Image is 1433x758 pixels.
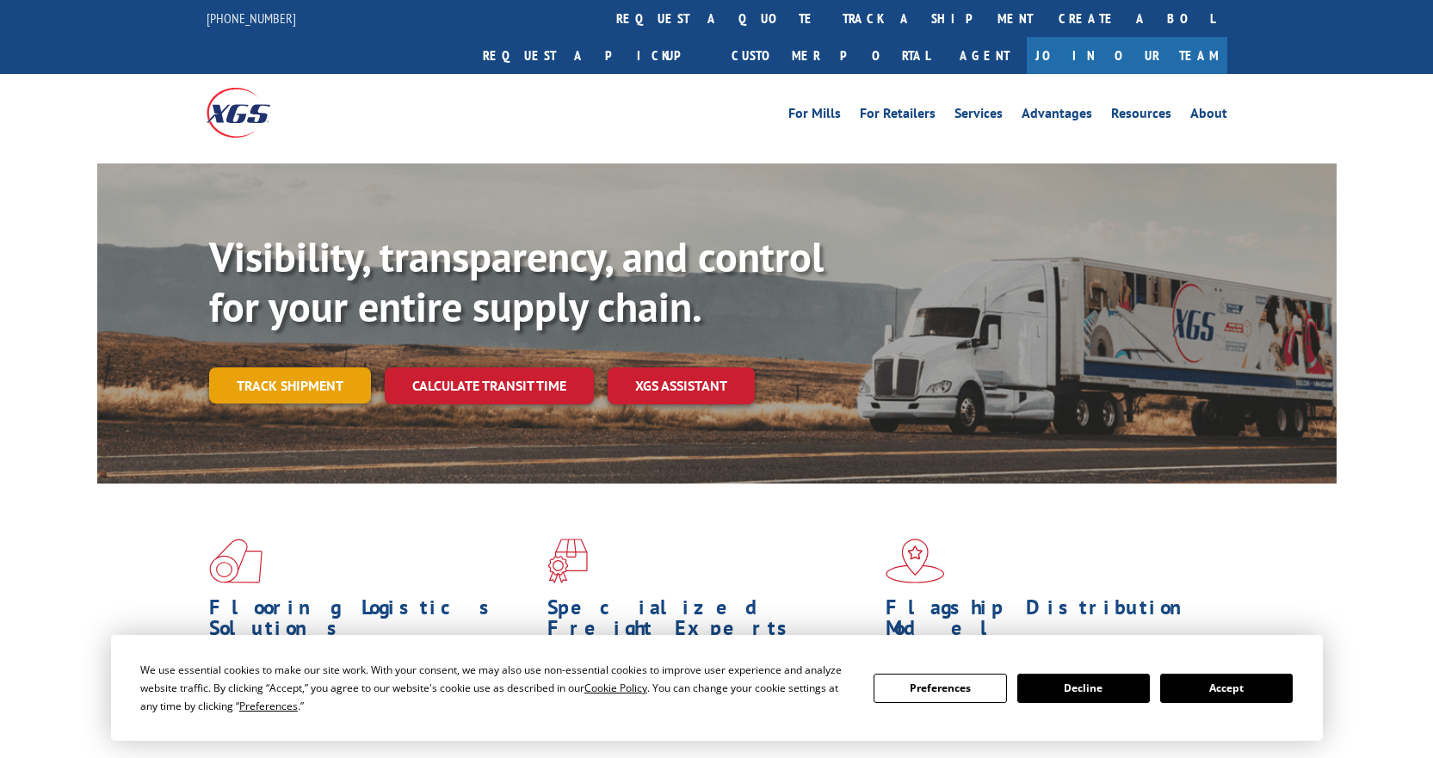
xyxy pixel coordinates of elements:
a: [PHONE_NUMBER] [207,9,296,27]
h1: Flooring Logistics Solutions [209,597,534,647]
div: Cookie Consent Prompt [111,635,1323,741]
a: XGS ASSISTANT [608,367,755,404]
a: For Mills [788,107,841,126]
a: For Retailers [860,107,936,126]
a: Customer Portal [719,37,942,74]
a: Request a pickup [470,37,719,74]
a: Track shipment [209,367,371,404]
button: Decline [1017,674,1150,703]
img: xgs-icon-focused-on-flooring-red [547,539,588,583]
a: Resources [1111,107,1171,126]
a: Learn More > [209,724,423,744]
a: Learn More > [547,724,762,744]
img: xgs-icon-total-supply-chain-intelligence-red [209,539,263,583]
a: Advantages [1022,107,1092,126]
h1: Specialized Freight Experts [547,597,873,647]
b: Visibility, transparency, and control for your entire supply chain. [209,230,824,333]
a: Join Our Team [1027,37,1227,74]
a: About [1190,107,1227,126]
span: Cookie Policy [584,681,647,695]
a: Services [954,107,1003,126]
a: Calculate transit time [385,367,594,404]
h1: Flagship Distribution Model [886,597,1211,647]
button: Accept [1160,674,1293,703]
button: Preferences [874,674,1006,703]
span: Preferences [239,699,298,713]
div: We use essential cookies to make our site work. With your consent, we may also use non-essential ... [140,661,853,715]
img: xgs-icon-flagship-distribution-model-red [886,539,945,583]
a: Agent [942,37,1027,74]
